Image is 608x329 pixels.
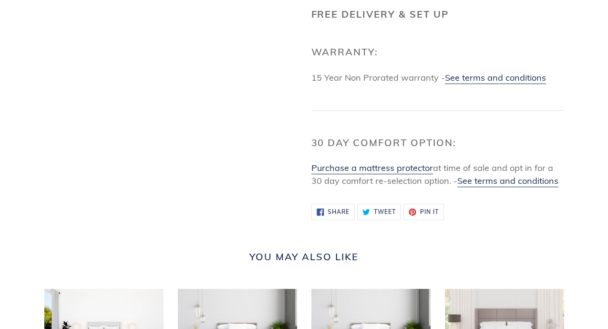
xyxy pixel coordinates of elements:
span: Share [328,209,350,215]
a: Purchase a mattress protector [311,162,433,174]
h2: 30 Day Comfort Option: [311,137,564,149]
span: Pin it [420,209,439,215]
span: Tweet [374,209,396,215]
p: 15 Year Non Prorated warranty - [311,71,564,84]
p: at time of sale and opt in for a 30 day comfort re-selection option. - [311,161,564,187]
strong: Free Delivery & Set Up [311,8,449,20]
h2: You may also like [44,251,564,263]
a: See terms and conditions [445,72,546,84]
h2: Warranty: [311,46,564,58]
a: See terms and conditions [457,175,558,187]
